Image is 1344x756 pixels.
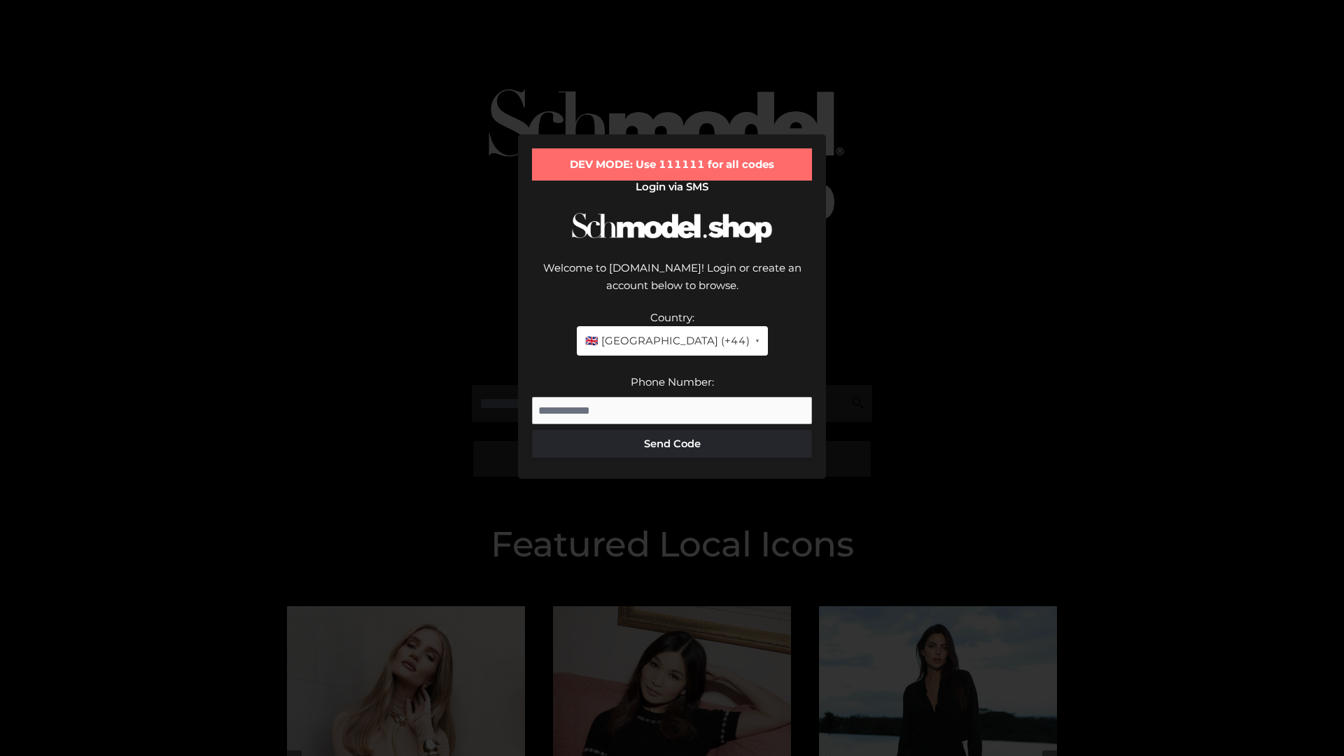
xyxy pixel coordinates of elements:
button: Send Code [532,430,812,458]
label: Country: [650,311,694,324]
img: Schmodel Logo [567,200,777,255]
div: Welcome to [DOMAIN_NAME]! Login or create an account below to browse. [532,259,812,309]
div: DEV MODE: Use 111111 for all codes [532,148,812,181]
label: Phone Number: [631,375,714,388]
span: 🇬🇧 [GEOGRAPHIC_DATA] (+44) [585,332,750,350]
h2: Login via SMS [532,181,812,193]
